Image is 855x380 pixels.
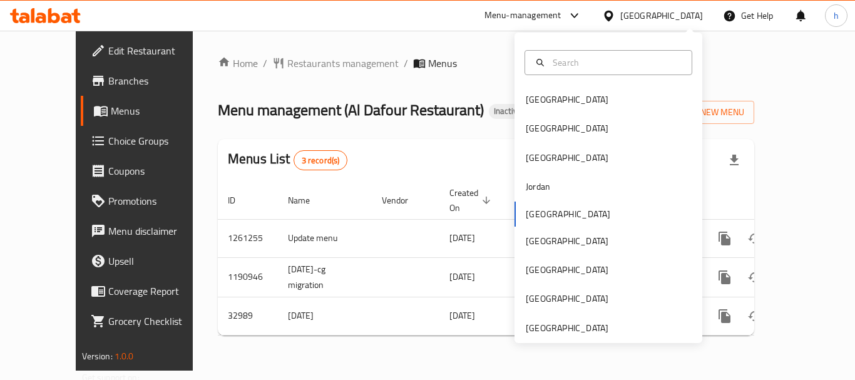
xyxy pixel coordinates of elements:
[740,301,770,331] button: Change Status
[81,126,218,156] a: Choice Groups
[526,263,608,277] div: [GEOGRAPHIC_DATA]
[526,151,608,165] div: [GEOGRAPHIC_DATA]
[278,257,372,297] td: [DATE]-cg migration
[108,314,208,329] span: Grocery Checklist
[81,246,218,276] a: Upsell
[111,103,208,118] span: Menus
[526,292,608,306] div: [GEOGRAPHIC_DATA]
[81,276,218,306] a: Coverage Report
[740,223,770,254] button: Change Status
[82,348,113,364] span: Version:
[218,297,278,335] td: 32989
[278,219,372,257] td: Update menu
[449,230,475,246] span: [DATE]
[548,56,684,69] input: Search
[108,73,208,88] span: Branches
[287,56,399,71] span: Restaurants management
[404,56,408,71] li: /
[288,193,326,208] span: Name
[294,155,347,167] span: 3 record(s)
[667,105,744,120] span: Add New Menu
[81,186,218,216] a: Promotions
[428,56,457,71] span: Menus
[81,306,218,336] a: Grocery Checklist
[449,185,494,215] span: Created On
[484,8,561,23] div: Menu-management
[108,133,208,148] span: Choice Groups
[526,180,550,193] div: Jordan
[526,121,608,135] div: [GEOGRAPHIC_DATA]
[278,297,372,335] td: [DATE]
[218,219,278,257] td: 1261255
[489,104,526,119] div: Inactive
[218,56,258,71] a: Home
[81,36,218,66] a: Edit Restaurant
[657,101,754,124] button: Add New Menu
[108,163,208,178] span: Coupons
[710,223,740,254] button: more
[740,262,770,292] button: Change Status
[526,93,608,106] div: [GEOGRAPHIC_DATA]
[108,223,208,239] span: Menu disclaimer
[81,156,218,186] a: Coupons
[620,9,703,23] div: [GEOGRAPHIC_DATA]
[228,150,347,170] h2: Menus List
[218,257,278,297] td: 1190946
[449,269,475,285] span: [DATE]
[710,301,740,331] button: more
[218,56,754,71] nav: breadcrumb
[834,9,839,23] span: h
[108,43,208,58] span: Edit Restaurant
[228,193,252,208] span: ID
[115,348,134,364] span: 1.0.0
[719,145,749,175] div: Export file
[489,106,526,116] span: Inactive
[108,284,208,299] span: Coverage Report
[218,96,484,124] span: Menu management ( Al Dafour Restaurant )
[526,321,608,335] div: [GEOGRAPHIC_DATA]
[108,254,208,269] span: Upsell
[710,262,740,292] button: more
[272,56,399,71] a: Restaurants management
[108,193,208,208] span: Promotions
[81,66,218,96] a: Branches
[263,56,267,71] li: /
[526,234,608,248] div: [GEOGRAPHIC_DATA]
[382,193,424,208] span: Vendor
[81,216,218,246] a: Menu disclaimer
[449,307,475,324] span: [DATE]
[81,96,218,126] a: Menus
[294,150,348,170] div: Total records count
